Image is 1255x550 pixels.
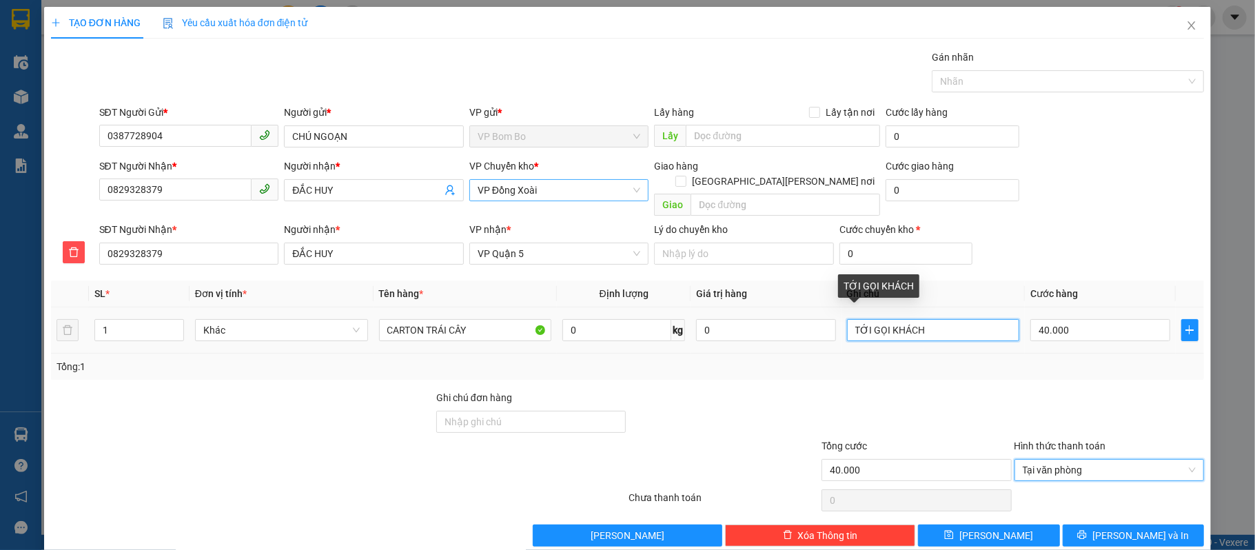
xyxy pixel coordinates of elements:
label: Hình thức thanh toán [1014,440,1106,451]
th: Ghi chú [841,281,1026,307]
label: Cước lấy hàng [886,107,948,118]
input: 0 [696,319,835,341]
button: plus [1181,319,1199,341]
span: delete [783,530,793,541]
input: Cước lấy hàng [886,125,1019,147]
span: Lấy [654,125,686,147]
span: user-add [445,185,456,196]
img: icon [163,18,174,29]
span: Yêu cầu xuất hóa đơn điện tử [163,17,308,28]
input: SĐT người nhận [99,243,279,265]
div: SĐT Người Nhận [99,159,279,174]
div: VP gửi [469,105,649,120]
div: Người nhận [284,222,464,237]
input: Ghi chú đơn hàng [436,411,626,433]
span: phone [259,130,270,141]
span: phone [259,183,270,194]
span: Xóa Thông tin [798,528,858,543]
span: Lấy hàng [654,107,694,118]
div: Chưa thanh toán [627,490,820,514]
span: TẠO ĐƠN HÀNG [51,17,141,28]
span: VP Quận 5 [478,243,641,264]
span: plus [51,18,61,28]
span: VP Bom Bo [478,126,641,147]
span: Giao hàng [654,161,698,172]
span: plus [1182,325,1198,336]
span: printer [1077,530,1087,541]
span: VP Chuyển kho [469,161,534,172]
label: Cước giao hàng [886,161,954,172]
span: Giá trị hàng [696,288,747,299]
div: Người nhận [284,159,464,174]
span: Tổng cước [822,440,867,451]
button: deleteXóa Thông tin [725,524,915,547]
input: Dọc đường [686,125,880,147]
span: close [1186,20,1197,31]
input: Ghi Chú [847,319,1020,341]
span: Đơn vị tính [195,288,247,299]
input: VD: Bàn, Ghế [379,319,552,341]
div: TỚI GỌI KHÁCH [838,274,919,298]
span: VP nhận [469,224,507,235]
div: SĐT Người Gửi [99,105,279,120]
span: [PERSON_NAME] [959,528,1033,543]
span: Định lượng [600,288,649,299]
span: [GEOGRAPHIC_DATA][PERSON_NAME] nơi [686,174,880,189]
span: Khác [203,320,360,340]
button: printer[PERSON_NAME] và In [1063,524,1205,547]
div: Người gửi [284,105,464,120]
button: save[PERSON_NAME] [918,524,1060,547]
span: Giao [654,194,691,216]
button: Close [1172,7,1211,45]
span: kg [671,319,685,341]
button: delete [57,319,79,341]
div: SĐT Người Nhận [99,222,279,237]
div: Tổng: 1 [57,359,485,374]
button: [PERSON_NAME] [533,524,723,547]
div: Cước chuyển kho [839,222,972,237]
input: Lý do chuyển kho [654,243,834,265]
span: [PERSON_NAME] và In [1092,528,1189,543]
span: delete [63,247,84,258]
span: VP Đồng Xoài [478,180,641,201]
input: Cước giao hàng [886,179,1019,201]
span: Lấy tận nơi [820,105,880,120]
input: Tên người nhận [284,243,464,265]
label: Gán nhãn [932,52,974,63]
span: Tên hàng [379,288,424,299]
span: [PERSON_NAME] [591,528,664,543]
span: Cước hàng [1030,288,1078,299]
button: delete [63,241,85,263]
label: Lý do chuyển kho [654,224,728,235]
input: Dọc đường [691,194,880,216]
label: Ghi chú đơn hàng [436,392,512,403]
span: SL [94,288,105,299]
span: save [944,530,954,541]
span: Tại văn phòng [1023,460,1196,480]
